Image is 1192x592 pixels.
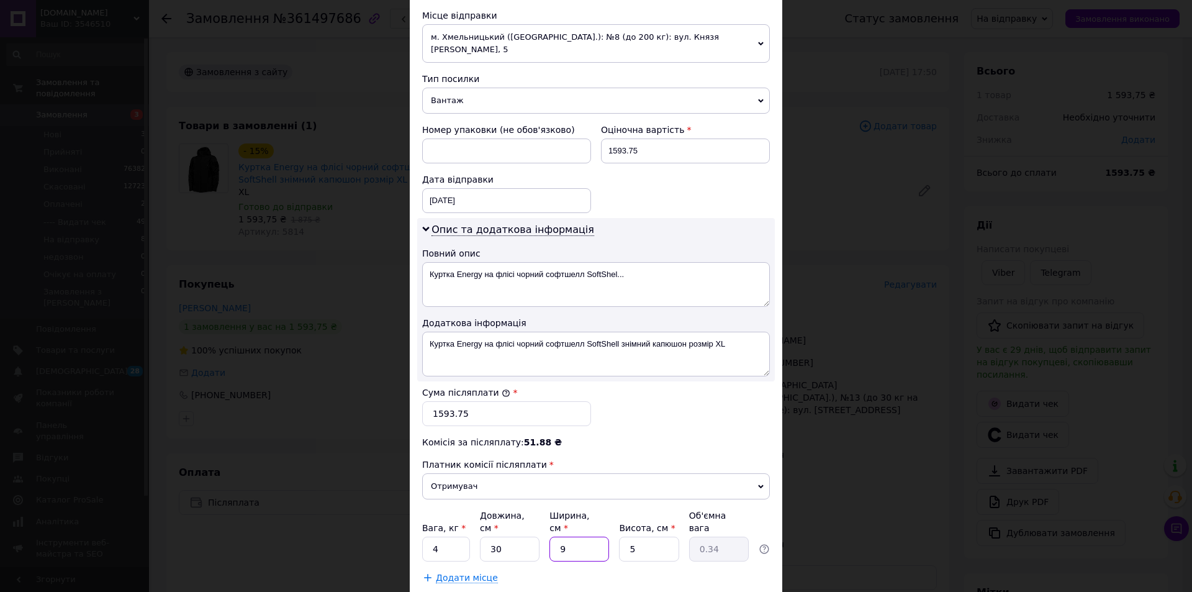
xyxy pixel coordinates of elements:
[422,124,591,136] div: Номер упаковки (не обов'язково)
[549,511,589,533] label: Ширина, см
[422,436,770,449] div: Комісія за післяплату:
[422,473,770,499] span: Отримувач
[524,437,562,447] span: 51.88 ₴
[422,247,770,260] div: Повний опис
[422,88,770,114] span: Вантаж
[422,460,547,470] span: Платник комісії післяплати
[689,509,749,534] div: Об'ємна вага
[422,388,510,398] label: Сума післяплати
[422,173,591,186] div: Дата відправки
[422,317,770,329] div: Додаткова інформація
[601,124,770,136] div: Оціночна вартість
[619,523,675,533] label: Висота, см
[422,24,770,63] span: м. Хмельницький ([GEOGRAPHIC_DATA].): №8 (до 200 кг): вул. Князя [PERSON_NAME], 5
[422,11,497,20] span: Місце відправки
[422,262,770,307] textarea: Куртка Energy на флісі чорний софтшелл SoftShel...
[431,224,594,236] span: Опис та додаткова інформація
[422,74,479,84] span: Тип посилки
[422,332,770,376] textarea: Куртка Energy на флісі чорний софтшелл SoftShell знімний капюшон розмір XL
[436,573,498,583] span: Додати місце
[422,523,466,533] label: Вага, кг
[480,511,525,533] label: Довжина, см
